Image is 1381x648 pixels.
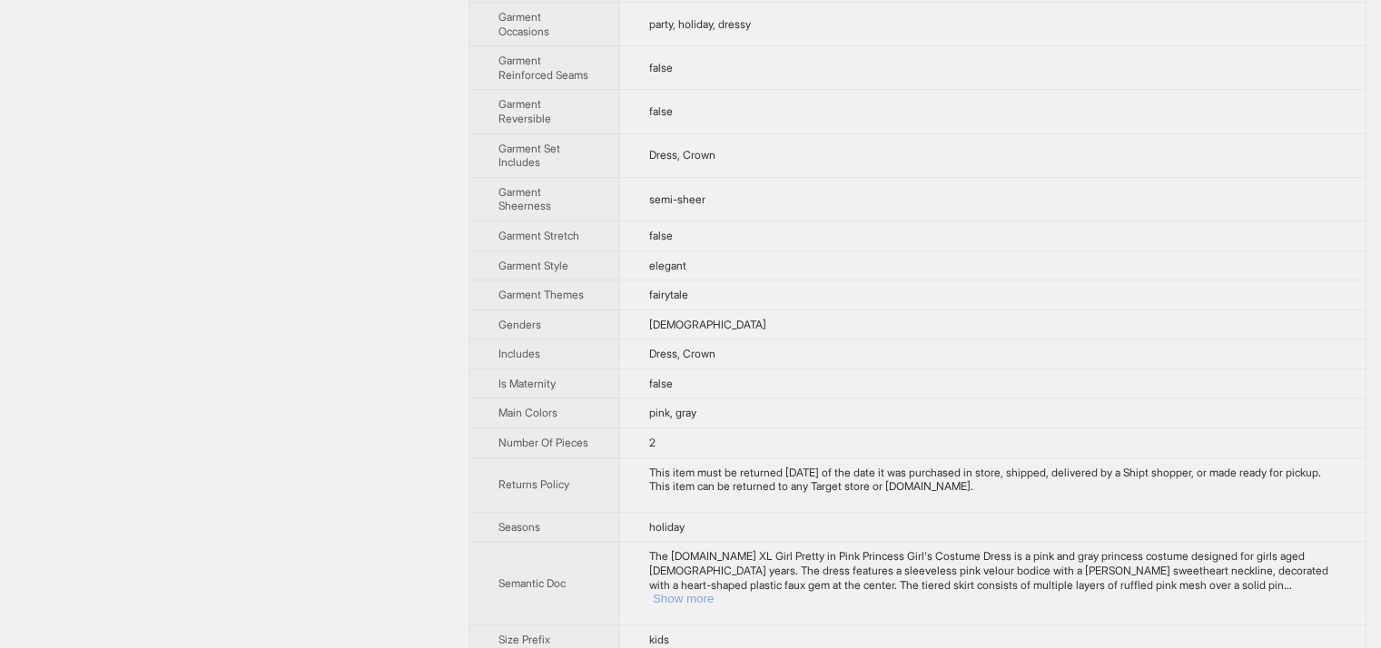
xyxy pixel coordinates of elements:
[649,288,688,301] span: fairytale
[649,436,656,449] span: 2
[649,17,751,31] span: party, holiday, dressy
[649,377,673,390] span: false
[498,229,579,242] span: Garment Stretch
[498,347,540,360] span: Includes
[649,229,673,242] span: false
[649,633,669,646] span: kids
[498,406,557,419] span: Main Colors
[498,142,560,170] span: Garment Set Includes
[498,520,540,534] span: Seasons
[649,192,705,206] span: semi-sheer
[649,259,686,272] span: elegant
[498,633,550,646] span: Size Prefix
[649,347,715,360] span: Dress, Crown
[498,97,551,125] span: Garment Reversible
[649,61,673,74] span: false
[498,185,551,213] span: Garment Sheerness
[498,576,566,590] span: Semantic Doc
[649,318,766,331] span: [DEMOGRAPHIC_DATA]
[498,436,588,449] span: Number Of Pieces
[498,288,584,301] span: Garment Themes
[649,104,673,118] span: false
[498,10,549,38] span: Garment Occasions
[653,592,714,605] button: Expand
[649,406,696,419] span: pink, gray
[649,466,1337,494] div: This item must be returned within 90 days of the date it was purchased in store, shipped, deliver...
[649,520,685,534] span: holiday
[649,549,1328,591] span: The [DOMAIN_NAME] XL Girl Pretty in Pink Princess Girl's Costume Dress is a pink and gray princes...
[498,54,588,82] span: Garment Reinforced Seams
[498,318,541,331] span: Genders
[498,377,556,390] span: Is Maternity
[649,148,715,162] span: Dress, Crown
[498,477,569,491] span: Returns Policy
[649,549,1337,605] div: The HalloweenCostumes.com XL Girl Pretty in Pink Princess Girl's Costume Dress is a pink and gray...
[498,259,568,272] span: Garment Style
[1284,578,1292,592] span: ...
